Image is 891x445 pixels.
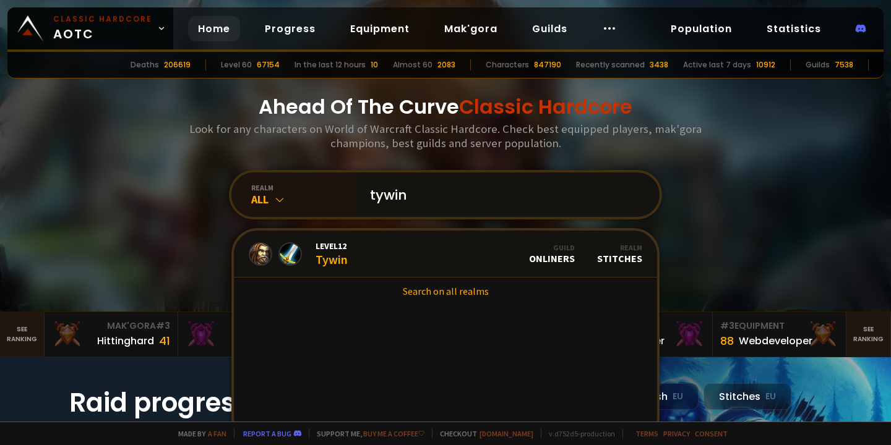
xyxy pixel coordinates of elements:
a: Terms [635,429,658,438]
div: 7538 [835,59,853,70]
div: 3438 [650,59,668,70]
a: Consent [695,429,728,438]
a: a fan [208,429,226,438]
div: 2083 [437,59,455,70]
span: # 3 [156,320,170,332]
div: Stitches [597,243,642,265]
div: Mak'Gora [186,320,304,333]
div: 10912 [756,59,775,70]
span: # 3 [720,320,734,332]
span: AOTC [53,14,152,43]
div: Hittinghard [97,333,154,349]
div: Mak'Gora [52,320,170,333]
a: Buy me a coffee [363,429,424,438]
a: [DOMAIN_NAME] [480,429,533,438]
div: Deaths [131,59,159,70]
div: Onliners [529,243,575,265]
a: Level12TywinGuildOnlinersRealmStitches [234,231,657,278]
div: 88 [720,333,734,349]
div: 10 [371,59,378,70]
div: Stitches [704,383,791,410]
span: v. d752d5 - production [541,429,615,438]
div: Equipment [720,320,838,333]
div: Guilds [806,59,830,70]
span: Classic Hardcore [459,93,632,121]
div: In the last 12 hours [295,59,366,70]
div: Active last 7 days [683,59,751,70]
a: Mak'gora [434,16,507,41]
a: Report a bug [243,429,291,438]
span: Support me, [309,429,424,438]
span: Checkout [432,429,533,438]
h1: Raid progress [69,383,317,422]
div: Level 60 [221,59,252,70]
span: Made by [171,429,226,438]
small: EU [765,391,776,403]
div: 41 [159,333,170,349]
div: 847190 [534,59,561,70]
span: Level 12 [316,240,348,252]
div: All [251,192,355,206]
a: Classic HardcoreAOTC [7,7,173,49]
a: Statistics [757,16,831,41]
div: Tywin [316,240,348,267]
div: Webdeveloper [739,333,812,349]
a: Privacy [663,429,690,438]
div: Recently scanned [576,59,645,70]
h3: Look for any characters on World of Warcraft Classic Hardcore. Check best equipped players, mak'g... [184,122,707,150]
input: Search a character... [363,172,645,217]
h1: Ahead Of The Curve [259,92,632,122]
a: Progress [255,16,325,41]
div: realm [251,183,355,192]
a: Mak'Gora#3Hittinghard41 [45,312,178,357]
div: Almost 60 [393,59,433,70]
a: #3Equipment88Webdeveloper [713,312,846,357]
a: Home [188,16,240,41]
small: EU [673,391,683,403]
div: Guild [529,243,575,252]
div: Characters [486,59,529,70]
a: Seeranking [846,312,891,357]
a: Guilds [522,16,577,41]
small: Classic Hardcore [53,14,152,25]
div: Realm [597,243,642,252]
a: Equipment [340,16,420,41]
div: 67154 [257,59,280,70]
a: Population [661,16,742,41]
div: 206619 [164,59,191,70]
a: Search on all realms [234,278,657,305]
a: Mak'Gora#2Rivench100 [178,312,312,357]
